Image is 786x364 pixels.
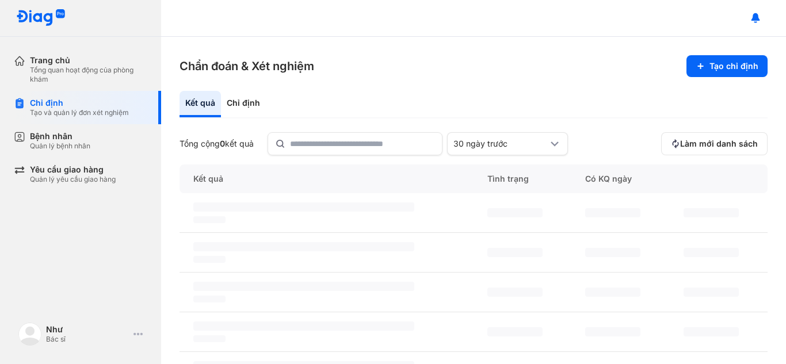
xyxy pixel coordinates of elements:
[180,139,254,149] div: Tổng cộng kết quả
[221,91,266,117] div: Chỉ định
[686,55,768,77] button: Tạo chỉ định
[30,141,90,151] div: Quản lý bệnh nhân
[684,327,739,336] span: ‌
[193,296,226,302] span: ‌
[585,248,640,257] span: ‌
[487,288,543,297] span: ‌
[46,335,129,344] div: Bác sĩ
[30,66,147,84] div: Tổng quan hoạt động của phòng khám
[571,164,669,193] div: Có KQ ngày
[30,98,129,108] div: Chỉ định
[30,55,147,66] div: Trang chủ
[193,335,226,342] span: ‌
[487,327,543,336] span: ‌
[30,175,116,184] div: Quản lý yêu cầu giao hàng
[585,208,640,217] span: ‌
[453,139,548,149] div: 30 ngày trước
[661,132,768,155] button: Làm mới danh sách
[193,321,414,331] span: ‌
[193,216,226,223] span: ‌
[180,164,474,193] div: Kết quả
[684,248,739,257] span: ‌
[30,131,90,141] div: Bệnh nhân
[585,327,640,336] span: ‌
[487,208,543,217] span: ‌
[487,248,543,257] span: ‌
[684,208,739,217] span: ‌
[180,58,314,74] h3: Chẩn đoán & Xét nghiệm
[30,164,116,175] div: Yêu cầu giao hàng
[46,324,129,335] div: Như
[193,242,414,251] span: ‌
[193,202,414,212] span: ‌
[16,9,66,27] img: logo
[585,288,640,297] span: ‌
[18,323,41,346] img: logo
[684,288,739,297] span: ‌
[680,139,758,149] span: Làm mới danh sách
[220,139,225,148] span: 0
[474,164,571,193] div: Tình trạng
[193,256,226,263] span: ‌
[30,108,129,117] div: Tạo và quản lý đơn xét nghiệm
[180,91,221,117] div: Kết quả
[193,282,414,291] span: ‌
